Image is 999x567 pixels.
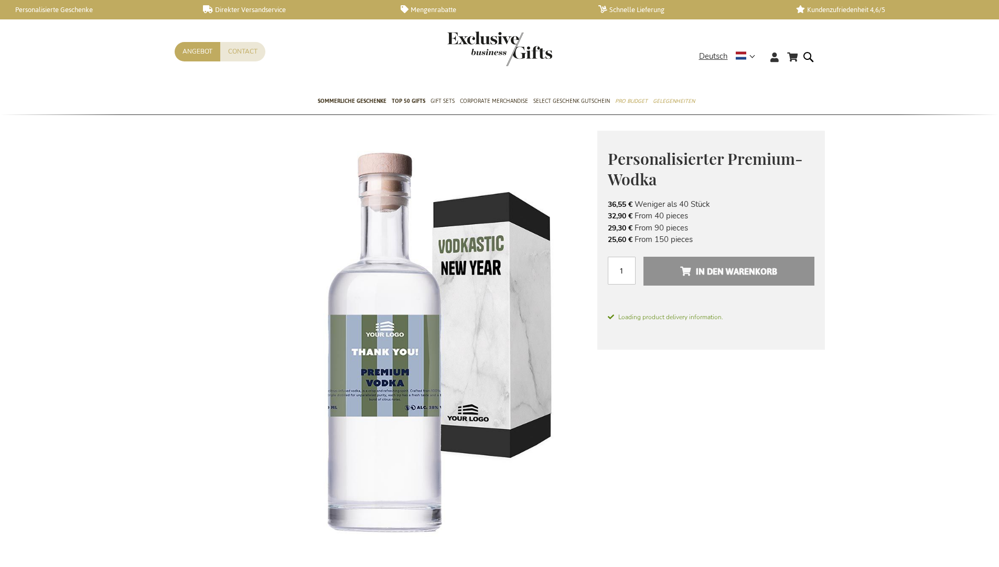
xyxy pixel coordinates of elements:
span: 32,90 € [608,211,632,221]
a: Contact [220,42,265,61]
a: Pro Budget [615,89,648,115]
a: Gift Sets [431,89,455,115]
a: Gelegenheiten [653,89,695,115]
li: Weniger als 40 Stück [608,198,814,210]
img: Exclusive Business gifts logo [447,31,552,66]
span: Loading product delivery information. [608,312,814,322]
a: TOP 50 Gifts [392,89,425,115]
span: Sommerliche geschenke [318,96,386,107]
span: 29,30 € [608,223,632,233]
a: Direkter Versandservice [203,5,384,14]
span: Deutsch [699,50,728,62]
span: TOP 50 Gifts [392,96,425,107]
a: Select Geschenk Gutschein [533,89,610,115]
a: Angebot [175,42,220,61]
span: Gift Sets [431,96,455,107]
img: Personalized Premium Vodka [175,131,597,553]
span: Corporate Merchandise [460,96,528,107]
span: Personalisierter Premium-Wodka [608,148,803,190]
a: Sommerliche geschenke [318,89,386,115]
li: From 150 pieces [608,234,814,245]
span: 25,60 € [608,235,632,245]
li: From 90 pieces [608,222,814,234]
a: Kundenzufriedenheit 4,6/5 [796,5,977,14]
input: Menge [608,257,636,285]
a: Schnelle Lieferung [598,5,779,14]
a: Corporate Merchandise [460,89,528,115]
span: Select Geschenk Gutschein [533,96,610,107]
li: From 40 pieces [608,210,814,222]
a: store logo [447,31,500,66]
span: Gelegenheiten [653,96,695,107]
span: Pro Budget [615,96,648,107]
a: Personalisierte Geschenke [5,5,186,14]
a: Mengenrabatte [401,5,582,14]
span: 36,55 € [608,199,632,209]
